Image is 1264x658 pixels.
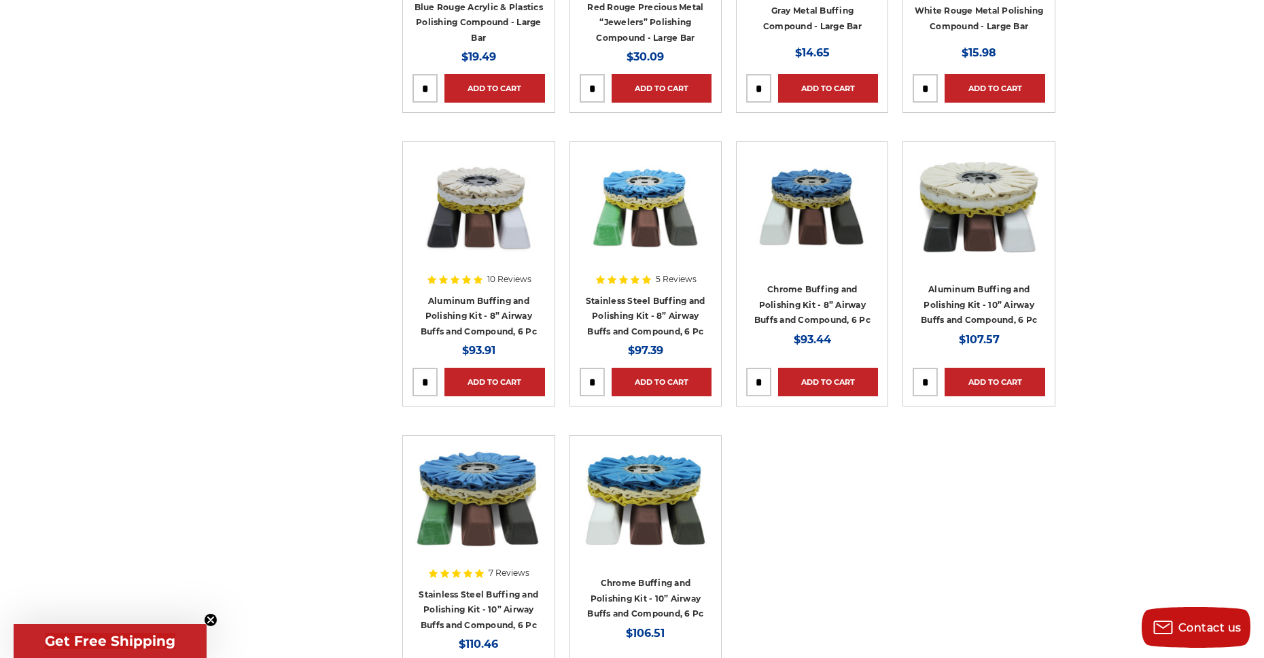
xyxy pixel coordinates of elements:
span: $107.57 [959,333,1000,346]
a: 8 inch airway buffing wheel and compound kit for aluminum [412,152,544,326]
span: $110.46 [459,638,498,651]
span: $14.65 [795,46,830,59]
a: Aluminum Buffing and Polishing Kit - 8” Airway Buffs and Compound, 6 Pc [421,296,537,336]
a: 10 inch airway buff and polishing compound kit for chrome [580,445,712,619]
a: Stainless Steel Buffing and Polishing Kit - 8” Airway Buffs and Compound, 6 Pc [586,296,705,336]
span: $106.51 [626,627,665,640]
a: 8 inch airway buffing wheel and compound kit for stainless steel [580,152,712,326]
a: Add to Cart [945,74,1044,103]
a: 10 inch airway buff and polishing compound kit for stainless steel [412,445,544,619]
a: Add to Cart [778,74,878,103]
span: Get Free Shipping [45,633,175,649]
a: Add to Cart [612,74,712,103]
span: $19.49 [461,50,496,63]
a: Red Rouge Precious Metal “Jewelers” Polishing Compound - Large Bar [587,2,703,43]
a: Add to Cart [444,368,544,396]
span: $97.39 [628,344,663,357]
a: Add to Cart [444,74,544,103]
img: 10 inch airway buff and polishing compound kit for chrome [580,445,712,554]
span: $15.98 [962,46,996,59]
a: Add to Cart [945,368,1044,396]
a: Add to Cart [778,368,878,396]
a: Add to Cart [612,368,712,396]
img: 10 inch airway buff and polishing compound kit for stainless steel [412,445,544,554]
img: 8 inch airway buffing wheel and compound kit for aluminum [412,152,544,260]
div: Get Free ShippingClose teaser [14,624,207,658]
img: 8 inch airway buffing wheel and compound kit for stainless steel [580,152,712,260]
img: 8 inch airway buffing wheel and compound kit for chrome [746,152,878,260]
a: 10 inch airway buff and polishing compound kit for aluminum [913,152,1044,326]
img: 10 inch airway buff and polishing compound kit for aluminum [913,152,1044,260]
a: Stainless Steel Buffing and Polishing Kit - 10” Airway Buffs and Compound, 6 Pc [419,589,538,630]
span: $93.91 [462,344,495,357]
span: $93.44 [794,333,831,346]
a: 8 inch airway buffing wheel and compound kit for chrome [746,152,878,326]
button: Close teaser [204,613,217,627]
button: Contact us [1142,607,1250,648]
span: Contact us [1178,621,1242,634]
span: $30.09 [627,50,664,63]
a: Blue Rouge Acrylic & Plastics Polishing Compound - Large Bar [415,2,543,43]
